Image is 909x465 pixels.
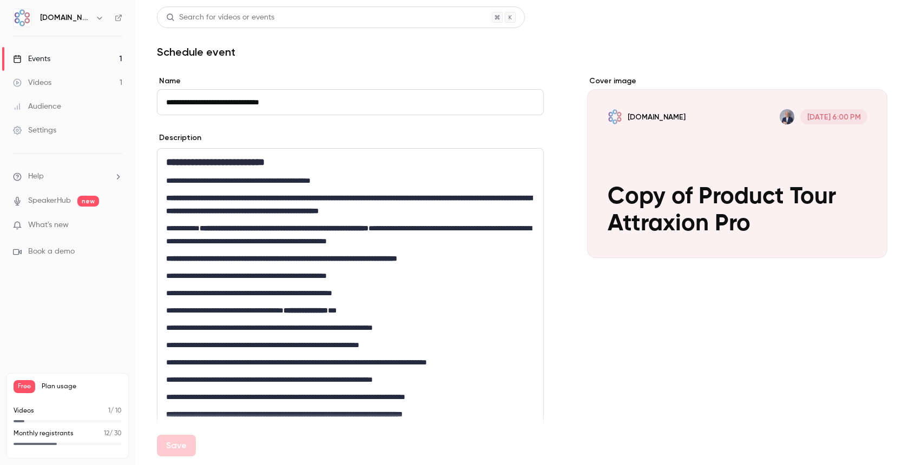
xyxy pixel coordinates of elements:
span: new [77,196,99,207]
p: Monthly registrants [14,429,74,439]
div: Audience [13,101,61,112]
span: 12 [104,430,109,437]
label: Description [157,132,201,143]
img: AMT.Group [14,9,31,26]
span: Plan usage [42,382,122,391]
section: Cover image [587,76,887,258]
p: / 30 [104,429,122,439]
div: Settings [13,125,56,136]
a: SpeakerHub [28,195,71,207]
h6: [DOMAIN_NAME] [40,12,91,23]
p: Videos [14,406,34,416]
p: / 10 [108,406,122,416]
div: Search for videos or events [166,12,274,23]
span: Help [28,171,44,182]
span: What's new [28,220,69,231]
li: help-dropdown-opener [13,171,122,182]
h1: Schedule event [157,45,887,58]
span: Free [14,380,35,393]
span: Book a demo [28,246,75,257]
span: 1 [108,408,110,414]
label: Cover image [587,76,887,87]
label: Name [157,76,544,87]
div: Videos [13,77,51,88]
div: Events [13,54,50,64]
